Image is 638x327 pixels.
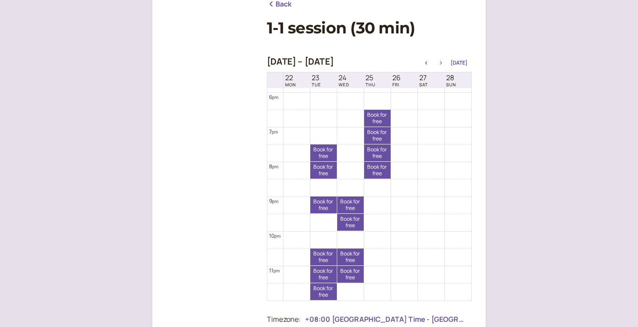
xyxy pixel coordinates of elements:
span: Book for free [337,199,364,211]
button: [DATE] [451,60,467,66]
a: September 23, 2025 [310,73,323,88]
span: 27 [419,74,428,82]
span: Book for free [310,251,337,263]
span: Book for free [337,251,364,263]
div: Timezone: [267,314,301,325]
span: Book for free [310,164,337,177]
span: pm [273,268,280,274]
span: Book for free [364,147,391,159]
a: September 24, 2025 [337,73,351,88]
span: SAT [419,82,428,87]
span: Book for free [337,216,364,229]
span: pm [274,233,280,239]
a: September 27, 2025 [418,73,430,88]
span: Book for free [364,129,391,142]
span: Book for free [364,112,391,124]
span: SUN [446,82,456,87]
h2: [DATE] – [DATE] [267,56,334,67]
span: Book for free [310,285,337,298]
h1: 1-1 session (30 min) [267,19,472,37]
span: pm [272,94,278,100]
div: 6 [269,93,279,101]
div: 10 [269,232,281,240]
a: September 26, 2025 [391,73,402,88]
span: 23 [312,74,321,82]
div: 8 [269,162,279,170]
a: September 25, 2025 [364,73,377,88]
span: 26 [392,74,401,82]
span: Book for free [310,147,337,159]
span: pm [272,129,278,135]
span: 28 [446,74,456,82]
span: Book for free [364,164,391,177]
span: MON [285,82,296,87]
div: 7 [269,128,278,136]
span: Book for free [310,268,337,281]
span: Book for free [337,268,364,281]
span: 25 [365,74,375,82]
span: Book for free [310,199,337,211]
span: WED [339,82,349,87]
span: THU [365,82,375,87]
span: TUE [312,82,321,87]
span: FRI [392,82,401,87]
span: pm [272,163,278,170]
a: September 28, 2025 [444,73,458,88]
a: September 22, 2025 [283,73,298,88]
span: 22 [285,74,296,82]
span: 24 [339,74,349,82]
div: 11 [269,266,280,275]
div: 9 [269,197,279,205]
span: pm [272,198,278,204]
